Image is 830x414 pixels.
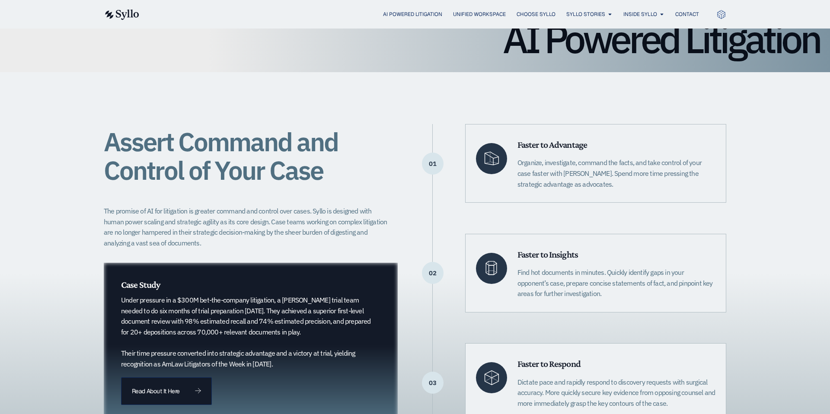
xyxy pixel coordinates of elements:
span: Case Study [121,279,160,290]
img: syllo [104,10,139,20]
a: Choose Syllo [517,10,555,18]
a: Syllo Stories [566,10,605,18]
p: Find hot documents in minutes. Quickly identify gaps in your opponent’s case, prepare concise sta... [517,267,715,299]
a: Contact [675,10,699,18]
span: Read About It Here [132,388,179,394]
a: Read About It Here [121,377,212,405]
span: Faster to Respond [517,358,581,369]
h1: AI Powered Litigation [10,19,820,58]
a: AI Powered Litigation [383,10,442,18]
p: The promise of AI for litigation is greater command and control over cases. Syllo is designed wit... [104,206,393,248]
span: Faster to Insights [517,249,578,260]
p: Dictate pace and rapidly respond to discovery requests with surgical accuracy. More quickly secur... [517,377,715,409]
p: 01 [422,163,444,164]
nav: Menu [156,10,699,19]
span: Faster to Advantage [517,139,587,150]
a: Inside Syllo [623,10,657,18]
a: Unified Workspace [453,10,506,18]
div: Menu Toggle [156,10,699,19]
span: Assert Command and Control of Your Case [104,124,338,187]
p: 02 [422,273,444,274]
p: Under pressure in a $300M bet-the-company litigation, a [PERSON_NAME] trial team needed to do six... [121,295,371,369]
p: Organize, investigate, command the facts, and take control of your case faster with [PERSON_NAME]... [517,157,715,189]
